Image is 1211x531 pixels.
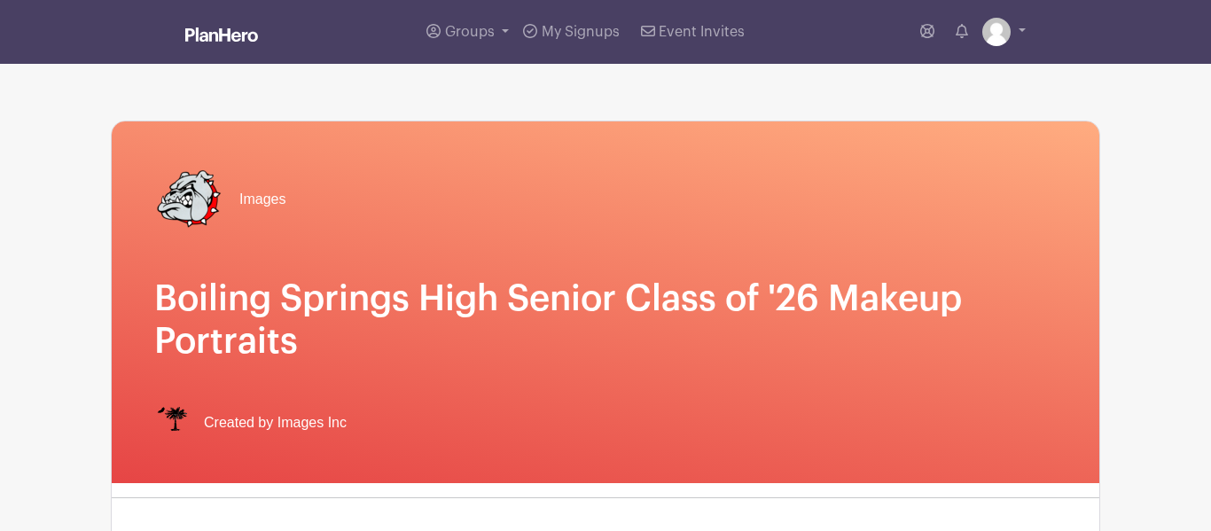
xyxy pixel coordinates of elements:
h1: Boiling Springs High Senior Class of '26 Makeup Portraits [154,277,1057,363]
span: Groups [445,25,495,39]
img: default-ce2991bfa6775e67f084385cd625a349d9dcbb7a52a09fb2fda1e96e2d18dcdb.png [982,18,1011,46]
span: Event Invites [659,25,745,39]
img: logo_white-6c42ec7e38ccf1d336a20a19083b03d10ae64f83f12c07503d8b9e83406b4c7d.svg [185,27,258,42]
span: My Signups [542,25,620,39]
span: Created by Images Inc [204,412,347,433]
img: IMAGES%20logo%20transparenT%20PNG%20s.png [154,405,190,441]
img: bshs%20transp..png [154,164,225,235]
span: Images [239,189,285,210]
